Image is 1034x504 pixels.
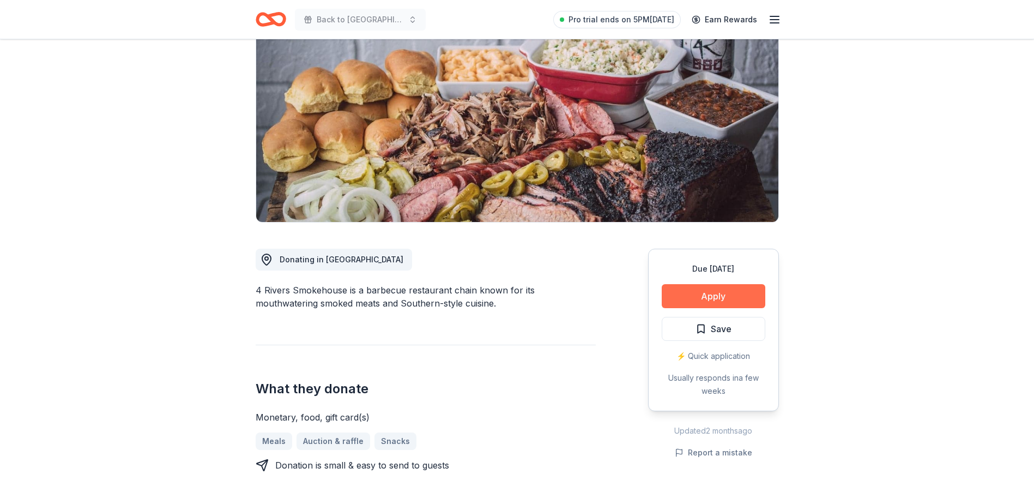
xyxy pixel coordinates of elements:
[275,459,449,472] div: Donation is small & easy to send to guests
[374,433,416,450] a: Snacks
[662,317,765,341] button: Save
[256,7,286,32] a: Home
[675,446,752,459] button: Report a mistake
[317,13,404,26] span: Back to [GEOGRAPHIC_DATA]
[256,14,778,222] img: Image for 4 Rivers Smokehouse
[295,9,426,31] button: Back to [GEOGRAPHIC_DATA]
[711,322,731,336] span: Save
[280,255,403,264] span: Donating in [GEOGRAPHIC_DATA]
[256,284,596,310] div: 4 Rivers Smokehouse is a barbecue restaurant chain known for its mouthwatering smoked meats and S...
[662,371,765,398] div: Usually responds in a few weeks
[685,10,764,29] a: Earn Rewards
[569,13,674,26] span: Pro trial ends on 5PM[DATE]
[256,433,292,450] a: Meals
[648,424,779,437] div: Updated 2 months ago
[256,380,596,398] h2: What they donate
[662,284,765,308] button: Apply
[662,350,765,363] div: ⚡️ Quick application
[256,411,596,424] div: Monetary, food, gift card(s)
[553,11,681,28] a: Pro trial ends on 5PM[DATE]
[662,262,765,275] div: Due [DATE]
[297,433,370,450] a: Auction & raffle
